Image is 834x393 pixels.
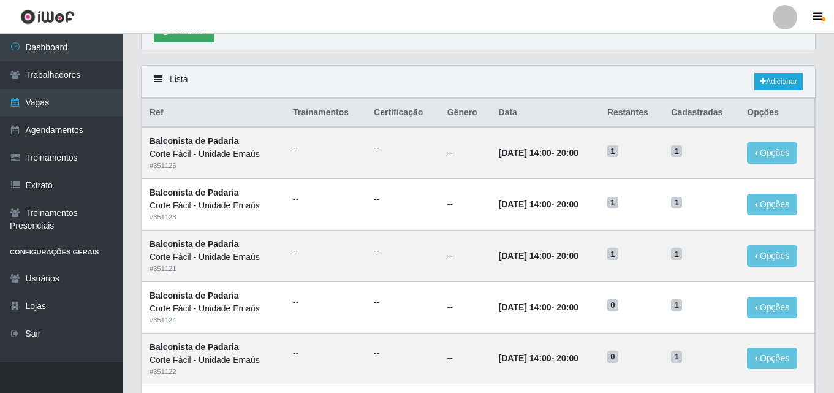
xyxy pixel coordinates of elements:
[293,347,359,360] ul: --
[374,245,433,258] ul: --
[150,291,239,300] strong: Balconista de Padaria
[20,9,75,25] img: CoreUI Logo
[440,179,491,231] td: --
[374,347,433,360] ul: --
[150,354,278,367] div: Corte Fácil - Unidade Emaús
[293,296,359,309] ul: --
[150,161,278,171] div: # 351125
[150,212,278,223] div: # 351123
[440,333,491,384] td: --
[747,142,797,164] button: Opções
[607,248,618,260] span: 1
[366,99,440,128] th: Certificação
[150,239,239,249] strong: Balconista de Padaria
[150,342,239,352] strong: Balconista de Padaria
[664,99,740,128] th: Cadastradas
[671,351,682,363] span: 1
[671,248,682,260] span: 1
[556,353,578,363] time: 20:00
[499,302,552,312] time: [DATE] 14:00
[607,145,618,158] span: 1
[671,197,682,209] span: 1
[293,142,359,155] ul: --
[499,302,578,312] strong: -
[499,251,578,261] strong: -
[142,66,815,98] div: Lista
[440,230,491,281] td: --
[556,148,578,158] time: 20:00
[150,199,278,212] div: Corte Fácil - Unidade Emaús
[440,281,491,333] td: --
[747,348,797,369] button: Opções
[142,99,286,128] th: Ref
[499,251,552,261] time: [DATE] 14:00
[607,197,618,209] span: 1
[556,302,578,312] time: 20:00
[607,299,618,311] span: 0
[150,315,278,326] div: # 351124
[556,251,578,261] time: 20:00
[150,264,278,274] div: # 351121
[286,99,366,128] th: Trainamentos
[671,299,682,311] span: 1
[499,353,552,363] time: [DATE] 14:00
[374,142,433,155] ul: --
[556,199,578,209] time: 20:00
[150,148,278,161] div: Corte Fácil - Unidade Emaús
[150,367,278,377] div: # 351122
[607,351,618,363] span: 0
[440,99,491,128] th: Gênero
[740,99,814,128] th: Opções
[671,145,682,158] span: 1
[499,199,552,209] time: [DATE] 14:00
[150,302,278,315] div: Corte Fácil - Unidade Emaús
[491,99,600,128] th: Data
[499,353,578,363] strong: -
[374,296,433,309] ul: --
[499,199,578,209] strong: -
[440,127,491,178] td: --
[293,193,359,206] ul: --
[747,245,797,267] button: Opções
[150,188,239,197] strong: Balconista de Padaria
[374,193,433,206] ul: --
[293,245,359,258] ul: --
[150,136,239,146] strong: Balconista de Padaria
[499,148,552,158] time: [DATE] 14:00
[150,251,278,264] div: Corte Fácil - Unidade Emaús
[754,73,803,90] a: Adicionar
[747,297,797,318] button: Opções
[499,148,578,158] strong: -
[600,99,664,128] th: Restantes
[747,194,797,215] button: Opções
